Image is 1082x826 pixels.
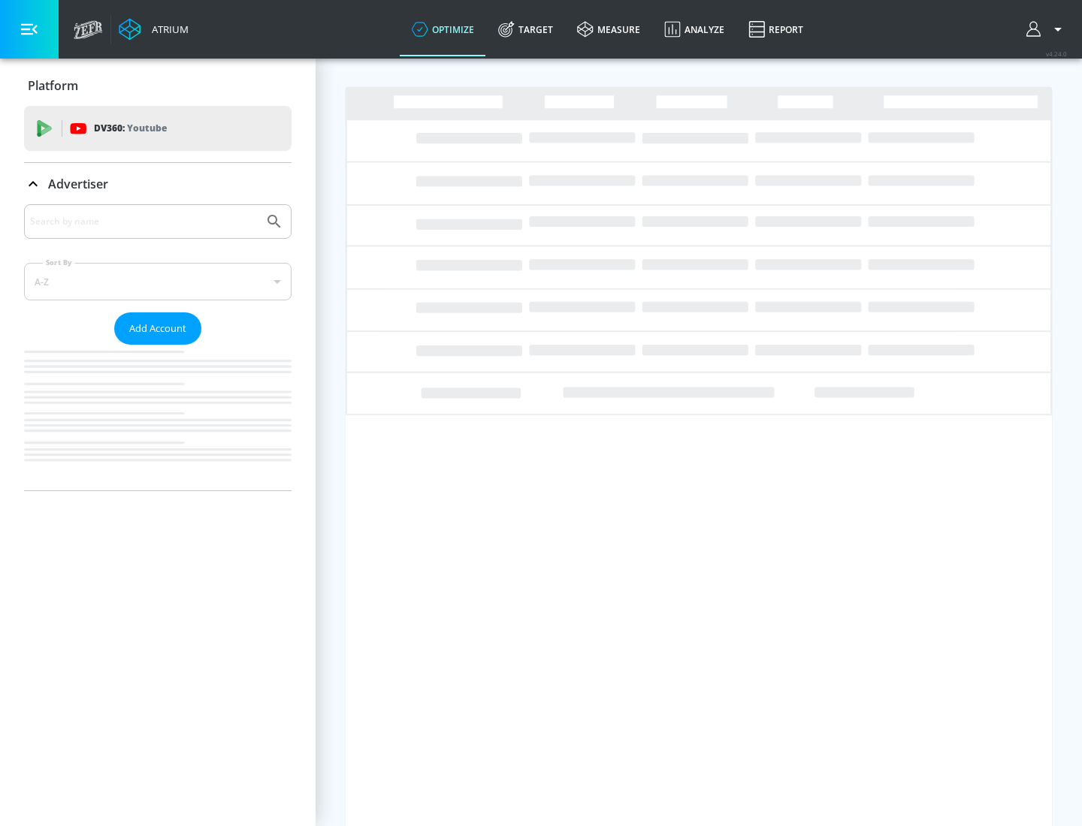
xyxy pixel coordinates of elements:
label: Sort By [43,258,75,267]
div: Platform [24,65,292,107]
p: DV360: [94,120,167,137]
input: Search by name [30,212,258,231]
p: Advertiser [48,176,108,192]
a: measure [565,2,652,56]
div: Advertiser [24,163,292,205]
a: Atrium [119,18,189,41]
div: A-Z [24,263,292,300]
a: Report [736,2,815,56]
div: Atrium [146,23,189,36]
a: Target [486,2,565,56]
span: Add Account [129,320,186,337]
a: optimize [400,2,486,56]
p: Platform [28,77,78,94]
div: Advertiser [24,204,292,490]
div: DV360: Youtube [24,106,292,151]
a: Analyze [652,2,736,56]
nav: list of Advertiser [24,345,292,490]
button: Add Account [114,312,201,345]
p: Youtube [127,120,167,136]
span: v 4.24.0 [1046,50,1067,58]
